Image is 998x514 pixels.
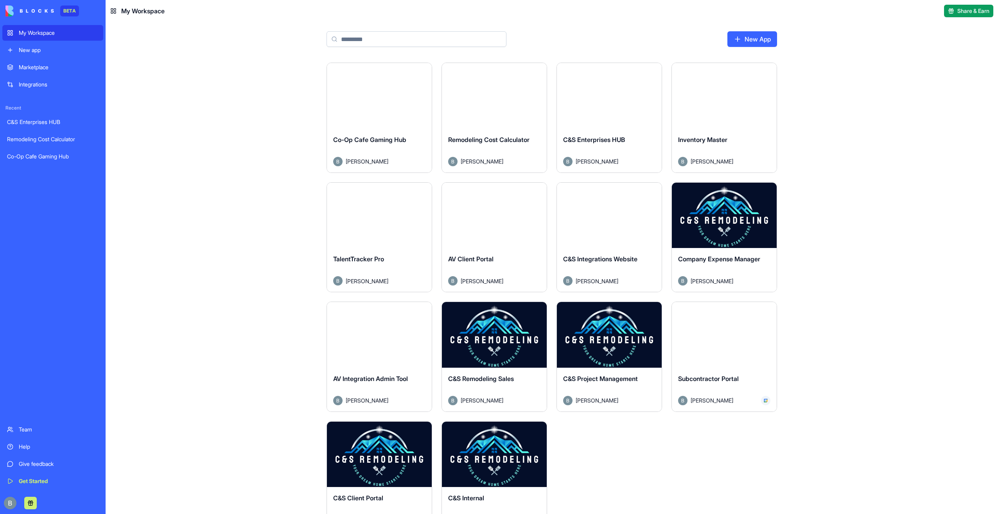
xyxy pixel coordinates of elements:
div: Remodeling Cost Calculator [7,135,99,143]
span: AV Client Portal [448,255,494,263]
span: Subcontractor Portal [678,375,739,383]
div: C&S Enterprises HUB [7,118,99,126]
a: Co-Op Cafe Gaming Hub [2,149,103,164]
img: Avatar [448,157,458,166]
a: C&S Project ManagementAvatar[PERSON_NAME] [556,302,662,412]
div: Get Started [19,477,99,485]
span: [PERSON_NAME] [461,157,503,165]
span: [PERSON_NAME] [346,277,388,285]
span: [PERSON_NAME] [461,277,503,285]
a: Help [2,439,103,455]
a: C&S Remodeling SalesAvatar[PERSON_NAME] [442,302,547,412]
span: [PERSON_NAME] [576,277,618,285]
img: Avatar [678,396,687,405]
div: Integrations [19,81,99,88]
img: Avatar [563,396,573,405]
a: AV Client PortalAvatar[PERSON_NAME] [442,182,547,293]
span: [PERSON_NAME] [691,157,733,165]
span: [PERSON_NAME] [461,396,503,404]
div: BETA [60,5,79,16]
img: Avatar [678,276,687,286]
span: C&S Internal [448,494,484,502]
a: New app [2,42,103,58]
span: Share & Earn [957,7,989,15]
div: My Workspace [19,29,99,37]
span: C&S Enterprises HUB [563,136,625,144]
div: Team [19,426,99,433]
a: New App [727,31,777,47]
a: My Workspace [2,25,103,41]
a: Subcontractor PortalAvatar[PERSON_NAME] [671,302,777,412]
a: Company Expense ManagerAvatar[PERSON_NAME] [671,182,777,293]
span: My Workspace [121,6,165,16]
span: [PERSON_NAME] [691,277,733,285]
span: Co-Op Cafe Gaming Hub [333,136,406,144]
img: Avatar [448,276,458,286]
a: C&S Integrations WebsiteAvatar[PERSON_NAME] [556,182,662,293]
button: Share & Earn [944,5,993,17]
div: Give feedback [19,460,99,468]
span: [PERSON_NAME] [346,396,388,404]
a: BETA [5,5,79,16]
span: Recent [2,105,103,111]
a: Give feedback [2,456,103,472]
img: logo [5,5,54,16]
a: Integrations [2,77,103,92]
img: Avatar [563,276,573,286]
span: Company Expense Manager [678,255,760,263]
div: Marketplace [19,63,99,71]
a: C&S Enterprises HUB [2,114,103,130]
img: Avatar [563,157,573,166]
span: [PERSON_NAME] [576,157,618,165]
span: Inventory Master [678,136,727,144]
img: Avatar [448,396,458,405]
div: Help [19,443,99,451]
span: C&S Client Portal [333,494,383,502]
img: Avatar [333,157,343,166]
span: C&S Remodeling Sales [448,375,514,383]
a: Get Started [2,473,103,489]
div: New app [19,46,99,54]
span: C&S Project Management [563,375,638,383]
img: GCal_x6vdih.svg [763,398,768,403]
a: Remodeling Cost Calculator [2,131,103,147]
img: Avatar [678,157,687,166]
a: C&S Enterprises HUBAvatar[PERSON_NAME] [556,63,662,173]
span: AV Integration Admin Tool [333,375,408,383]
span: [PERSON_NAME] [576,396,618,404]
span: C&S Integrations Website [563,255,637,263]
span: TalentTracker Pro [333,255,384,263]
a: AV Integration Admin ToolAvatar[PERSON_NAME] [327,302,432,412]
a: Remodeling Cost CalculatorAvatar[PERSON_NAME] [442,63,547,173]
span: [PERSON_NAME] [691,396,733,404]
img: Avatar [333,276,343,286]
img: Avatar [333,396,343,405]
a: Marketplace [2,59,103,75]
a: Team [2,422,103,437]
div: Co-Op Cafe Gaming Hub [7,153,99,160]
a: Co-Op Cafe Gaming HubAvatar[PERSON_NAME] [327,63,432,173]
a: TalentTracker ProAvatar[PERSON_NAME] [327,182,432,293]
a: Inventory MasterAvatar[PERSON_NAME] [671,63,777,173]
span: [PERSON_NAME] [346,157,388,165]
img: ACg8ocIug40qN1SCXJiinWdltW7QsPxROn8ZAVDlgOtPD8eQfXIZmw=s96-c [4,497,16,509]
span: Remodeling Cost Calculator [448,136,530,144]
